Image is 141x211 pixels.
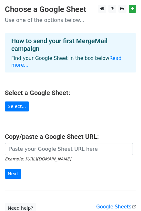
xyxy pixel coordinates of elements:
[5,89,136,97] h4: Select a Google Sheet:
[5,169,21,179] input: Next
[5,101,29,111] a: Select...
[109,180,141,211] iframe: Chat Widget
[11,37,130,53] h4: How to send your first MergeMail campaign
[5,5,136,14] h3: Choose a Google Sheet
[5,133,136,140] h4: Copy/paste a Google Sheet URL:
[5,143,133,155] input: Paste your Google Sheet URL here
[5,17,136,24] p: Use one of the options below...
[96,204,136,210] a: Google Sheets
[11,55,122,68] a: Read more...
[5,157,71,161] small: Example: [URL][DOMAIN_NAME]
[11,55,130,69] p: Find your Google Sheet in the box below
